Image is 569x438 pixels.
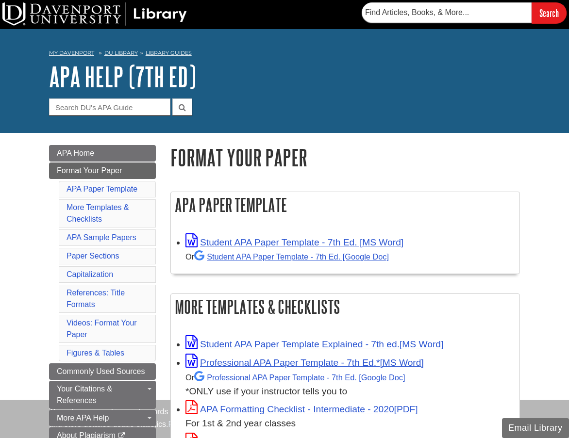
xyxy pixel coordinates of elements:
span: APA Home [57,149,94,157]
a: Link opens in new window [185,357,424,368]
span: Commonly Used Sources [57,367,145,375]
a: Link opens in new window [185,237,403,247]
a: Format Your Paper [49,162,156,179]
a: More APA Help [49,410,156,426]
img: DU Library [2,2,187,26]
small: Or [185,373,405,382]
span: Your Citations & References [57,385,112,405]
a: Professional APA Paper Template - 7th Ed. [194,373,405,382]
h2: APA Paper Template [171,192,519,218]
div: *ONLY use if your instructor tells you to [185,370,515,399]
div: For 1st & 2nd year classes [185,417,515,431]
a: APA Help (7th Ed) [49,62,196,92]
input: Find Articles, Books, & More... [362,2,532,23]
a: Figures & Tables [67,349,124,357]
a: APA Home [49,145,156,162]
h1: Format Your Paper [170,145,520,170]
a: Student APA Paper Template - 7th Ed. [Google Doc] [194,252,389,261]
a: More Templates & Checklists [67,203,129,223]
a: Link opens in new window [185,339,443,349]
a: Capitalization [67,270,113,278]
a: Library Guides [146,49,192,56]
a: DU Library [104,49,138,56]
button: Email Library [502,418,569,438]
input: Search [532,2,567,23]
a: Videos: Format Your Paper [67,319,137,339]
span: Format Your Paper [57,166,122,175]
a: Paper Sections [67,252,119,260]
a: Commonly Used Sources [49,363,156,380]
a: APA Paper Template [67,185,137,193]
input: Search DU's APA Guide [49,98,170,115]
form: Searches DU Library's articles, books, and more [362,2,567,23]
a: References: Title Formats [67,289,125,308]
h2: More Templates & Checklists [171,294,519,320]
nav: breadcrumb [49,47,520,62]
a: My Davenport [49,49,94,57]
a: APA Sample Papers [67,233,136,242]
span: More APA Help [57,414,109,422]
small: Or [185,252,389,261]
a: Your Citations & References [49,381,156,409]
a: Link opens in new window [185,404,418,414]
